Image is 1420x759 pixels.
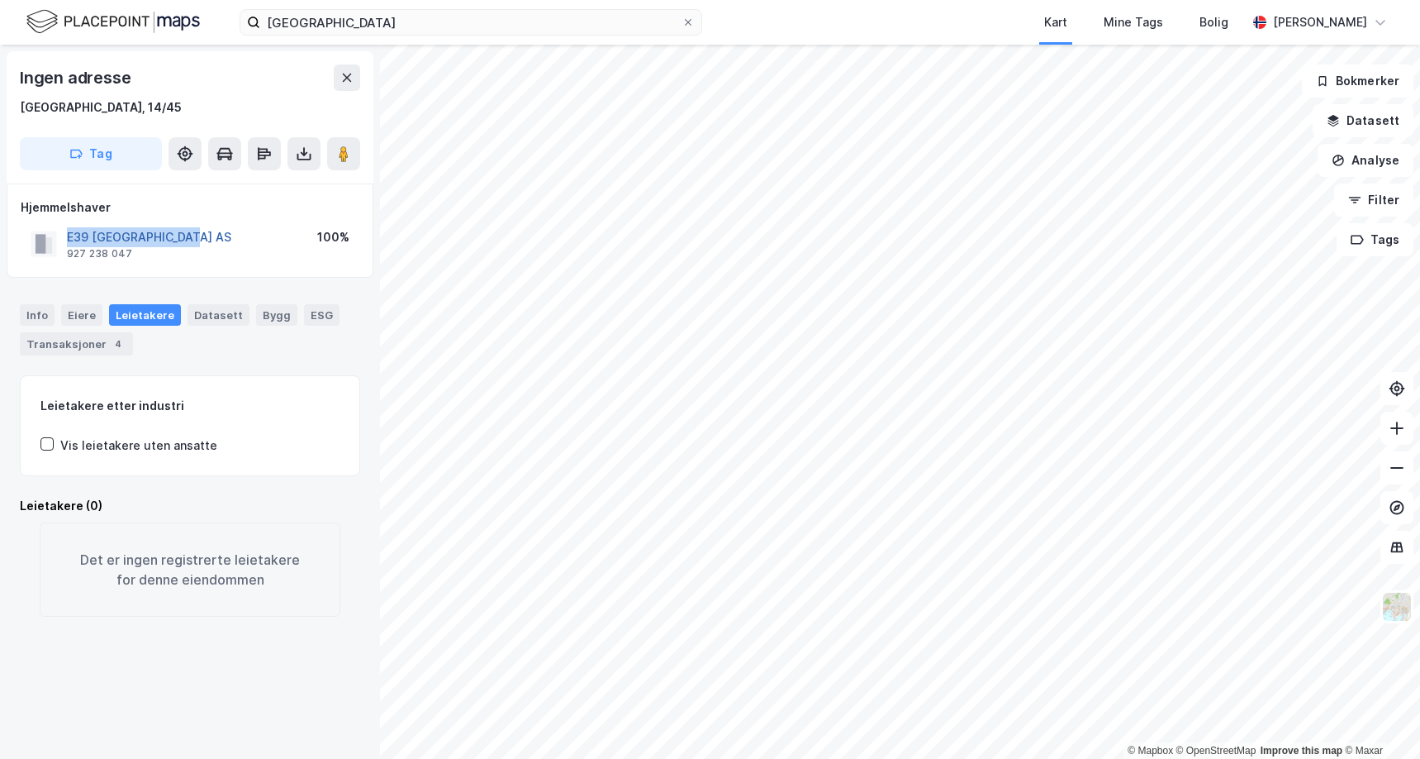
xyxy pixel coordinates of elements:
[20,332,133,356] div: Transaksjoner
[1337,680,1420,759] div: Kontrollprogram for chat
[1337,680,1420,759] iframe: Chat Widget
[1313,104,1413,137] button: Datasett
[317,227,349,247] div: 100%
[1337,223,1413,256] button: Tags
[1302,64,1413,98] button: Bokmerker
[20,98,182,117] div: [GEOGRAPHIC_DATA], 14/45
[60,436,217,456] div: Vis leietakere uten ansatte
[1128,745,1173,757] a: Mapbox
[1261,745,1342,757] a: Improve this map
[40,523,340,617] div: Det er ingen registrerte leietakere for denne eiendommen
[20,304,55,326] div: Info
[1381,591,1413,623] img: Z
[40,396,340,416] div: Leietakere etter industri
[1199,12,1228,32] div: Bolig
[109,304,181,326] div: Leietakere
[1104,12,1163,32] div: Mine Tags
[61,304,102,326] div: Eiere
[26,7,200,36] img: logo.f888ab2527a4732fd821a326f86c7f29.svg
[1273,12,1367,32] div: [PERSON_NAME]
[188,304,249,326] div: Datasett
[20,496,360,516] div: Leietakere (0)
[1318,144,1413,177] button: Analyse
[110,336,126,352] div: 4
[256,304,297,326] div: Bygg
[1176,745,1256,757] a: OpenStreetMap
[304,304,340,326] div: ESG
[260,10,682,35] input: Søk på adresse, matrikkel, gårdeiere, leietakere eller personer
[21,198,359,217] div: Hjemmelshaver
[67,247,132,260] div: 927 238 047
[20,137,162,170] button: Tag
[1334,184,1413,217] button: Filter
[1044,12,1067,32] div: Kart
[20,64,134,91] div: Ingen adresse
